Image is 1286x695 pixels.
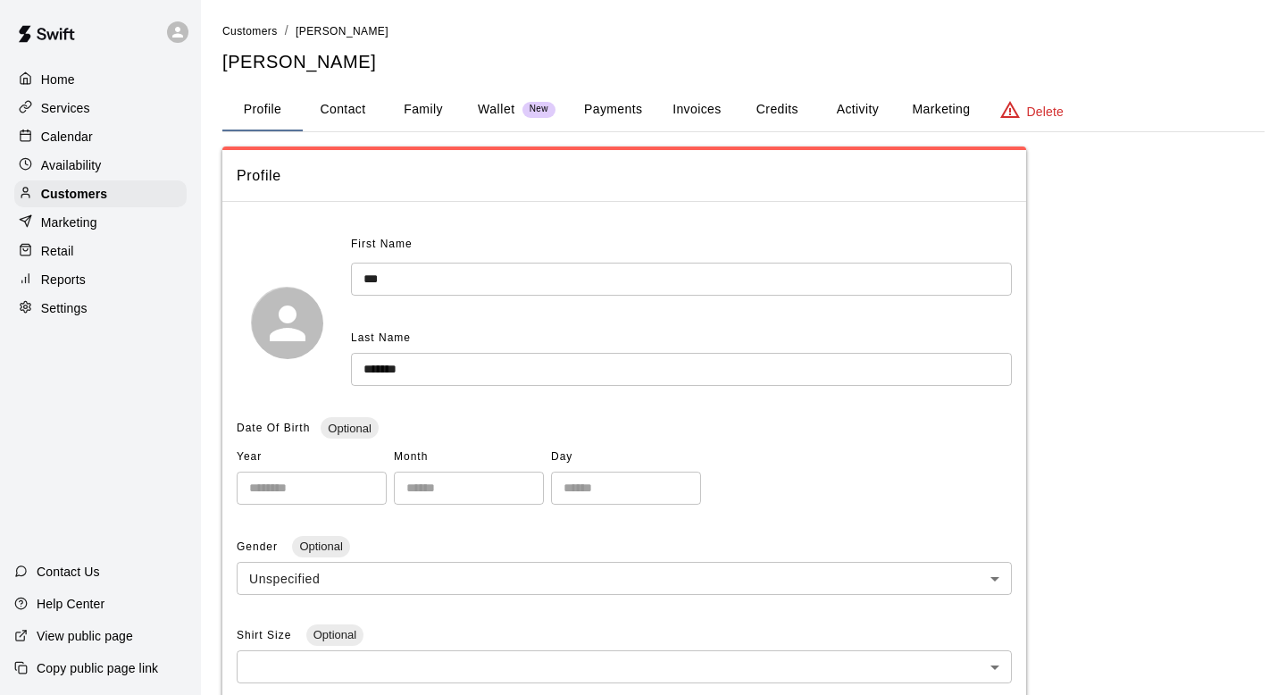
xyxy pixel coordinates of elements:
button: Family [383,88,463,131]
a: Retail [14,238,187,264]
span: Day [551,443,701,472]
a: Availability [14,152,187,179]
p: Calendar [41,128,93,146]
a: Home [14,66,187,93]
a: Marketing [14,209,187,236]
span: Month [394,443,544,472]
p: Availability [41,156,102,174]
span: Year [237,443,387,472]
p: Copy public page link [37,659,158,677]
span: Optional [321,422,378,435]
a: Services [14,95,187,121]
span: Gender [237,540,281,553]
div: Unspecified [237,562,1012,595]
a: Settings [14,295,187,322]
nav: breadcrumb [222,21,1265,41]
div: basic tabs example [222,88,1265,131]
a: Reports [14,266,187,293]
button: Credits [737,88,817,131]
a: Calendar [14,123,187,150]
span: Customers [222,25,278,38]
span: New [522,104,555,115]
span: [PERSON_NAME] [296,25,388,38]
span: Shirt Size [237,629,296,641]
p: Retail [41,242,74,260]
p: Marketing [41,214,97,231]
li: / [285,21,288,40]
p: Contact Us [37,563,100,581]
p: Wallet [478,100,515,119]
button: Marketing [898,88,984,131]
p: View public page [37,627,133,645]
button: Activity [817,88,898,131]
p: Help Center [37,595,104,613]
span: Date Of Birth [237,422,310,434]
span: Optional [292,540,349,553]
p: Customers [41,185,107,203]
button: Profile [222,88,303,131]
p: Reports [41,271,86,289]
button: Invoices [656,88,737,131]
h5: [PERSON_NAME] [222,50,1265,74]
p: Home [41,71,75,88]
p: Services [41,99,90,117]
a: Customers [222,23,278,38]
button: Contact [303,88,383,131]
p: Delete [1027,103,1064,121]
a: Customers [14,180,187,207]
span: Last Name [351,331,411,344]
span: First Name [351,230,413,259]
button: Payments [570,88,656,131]
p: Settings [41,299,88,317]
span: Optional [306,628,363,641]
span: Profile [237,164,1012,188]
